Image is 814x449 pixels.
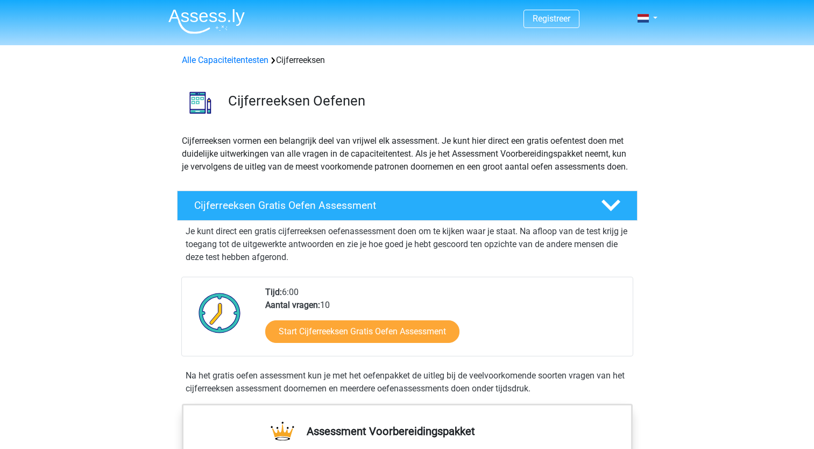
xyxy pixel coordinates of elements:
[168,9,245,34] img: Assessly
[193,286,247,340] img: Klok
[257,286,632,356] div: 6:00 10
[265,300,320,310] b: Aantal vragen:
[228,93,629,109] h3: Cijferreeksen Oefenen
[182,55,268,65] a: Alle Capaciteitentesten
[265,320,459,343] a: Start Cijferreeksen Gratis Oefen Assessment
[182,135,633,173] p: Cijferreeksen vormen een belangrijk deel van vrijwel elk assessment. Je kunt hier direct een grat...
[533,13,570,24] a: Registreer
[178,54,637,67] div: Cijferreeksen
[178,80,223,125] img: cijferreeksen
[173,191,642,221] a: Cijferreeksen Gratis Oefen Assessment
[265,287,282,297] b: Tijd:
[194,199,584,212] h4: Cijferreeksen Gratis Oefen Assessment
[186,225,629,264] p: Je kunt direct een gratis cijferreeksen oefenassessment doen om te kijken waar je staat. Na afloo...
[181,369,633,395] div: Na het gratis oefen assessment kun je met het oefenpakket de uitleg bij de veelvoorkomende soorte...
